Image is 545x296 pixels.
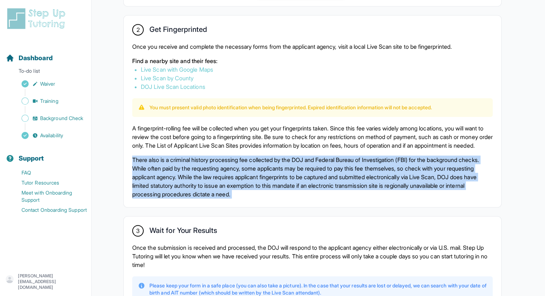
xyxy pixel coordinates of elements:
[6,96,91,106] a: Training
[6,205,91,215] a: Contact Onboarding Support
[3,67,89,77] p: To-do list
[141,83,205,90] a: DOJ Live Scan Locations
[132,57,493,65] p: Find a nearby site and their fees:
[149,25,207,37] h2: Get Fingerprinted
[6,53,53,63] a: Dashboard
[141,66,213,73] a: Live Scan with Google Maps
[6,130,91,140] a: Availability
[149,104,432,111] p: You must present valid photo identification when being fingerprinted. Expired identification info...
[6,168,91,178] a: FAQ
[136,226,140,235] span: 3
[132,156,493,199] p: There also is a criminal history processing fee collected by the DOJ and Federal Bureau of Invest...
[3,142,89,166] button: Support
[40,97,58,105] span: Training
[40,132,63,139] span: Availability
[141,75,193,82] a: Live Scan by County
[149,226,217,238] h2: Wait for Your Results
[132,124,493,150] p: A fingerprint-rolling fee will be collected when you get your fingerprints taken. Since this fee ...
[6,273,86,290] button: [PERSON_NAME][EMAIL_ADDRESS][DOMAIN_NAME]
[132,42,493,51] p: Once you receive and complete the necessary forms from the applicant agency, visit a local Live S...
[6,7,70,30] img: logo
[6,113,91,123] a: Background Check
[6,79,91,89] a: Waiver
[40,80,55,87] span: Waiver
[3,42,89,66] button: Dashboard
[136,25,139,34] span: 2
[19,153,44,163] span: Support
[19,53,53,63] span: Dashboard
[6,188,91,205] a: Meet with Onboarding Support
[132,243,493,269] p: Once the submission is received and processed, the DOJ will respond to the applicant agency eithe...
[40,115,83,122] span: Background Check
[6,178,91,188] a: Tutor Resources
[18,273,86,290] p: [PERSON_NAME][EMAIL_ADDRESS][DOMAIN_NAME]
